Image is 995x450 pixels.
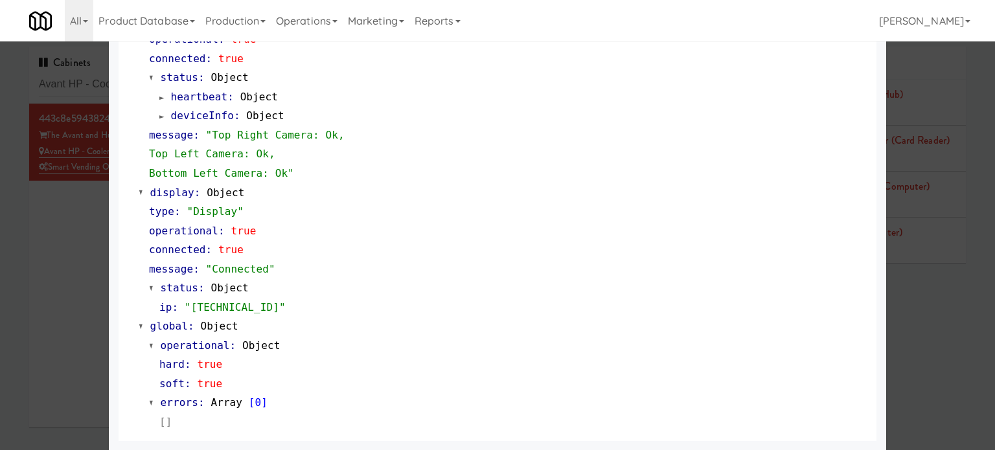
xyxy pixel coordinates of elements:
[161,282,198,294] span: status
[193,263,200,275] span: :
[198,71,205,84] span: :
[150,186,194,199] span: display
[211,71,248,84] span: Object
[149,225,218,237] span: operational
[206,263,275,275] span: "Connected"
[246,109,284,122] span: Object
[149,129,193,141] span: message
[159,377,185,390] span: soft
[194,186,201,199] span: :
[150,320,188,332] span: global
[211,282,248,294] span: Object
[149,205,174,218] span: type
[174,205,181,218] span: :
[206,243,212,256] span: :
[231,225,257,237] span: true
[198,282,205,294] span: :
[161,71,198,84] span: status
[230,339,236,352] span: :
[29,10,52,32] img: Micromart
[172,301,178,313] span: :
[171,109,234,122] span: deviceInfo
[149,129,345,179] span: "Top Right Camera: Ok, Top Left Camera: Ok, Bottom Left Camera: Ok"
[227,91,234,103] span: :
[188,320,194,332] span: :
[218,225,225,237] span: :
[149,243,206,256] span: connected
[200,320,238,332] span: Object
[149,52,206,65] span: connected
[149,263,193,275] span: message
[185,301,286,313] span: "[TECHNICAL_ID]"
[218,243,244,256] span: true
[193,129,200,141] span: :
[218,52,244,65] span: true
[240,91,278,103] span: Object
[159,301,172,313] span: ip
[211,396,242,409] span: Array
[249,396,255,409] span: [
[255,396,262,409] span: 0
[197,377,222,390] span: true
[234,109,240,122] span: :
[206,52,212,65] span: :
[185,377,191,390] span: :
[185,358,191,370] span: :
[171,91,228,103] span: heartbeat
[187,205,244,218] span: "Display"
[161,339,230,352] span: operational
[198,396,205,409] span: :
[197,358,222,370] span: true
[207,186,244,199] span: Object
[261,396,268,409] span: ]
[242,339,280,352] span: Object
[159,358,185,370] span: hard
[161,396,198,409] span: errors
